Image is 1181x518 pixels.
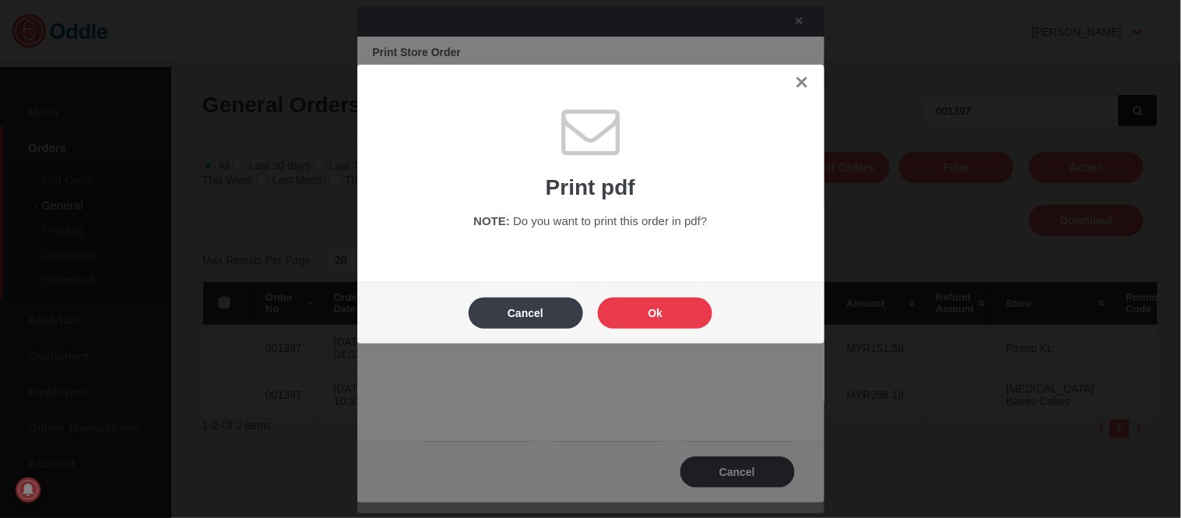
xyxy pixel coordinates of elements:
[513,214,707,227] span: Do you want to print this order in pdf?
[469,298,583,329] button: Cancel
[598,298,712,329] button: Ok
[795,73,809,93] a: ✕
[473,214,510,227] span: NOTE:
[381,175,801,200] h1: Print pdf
